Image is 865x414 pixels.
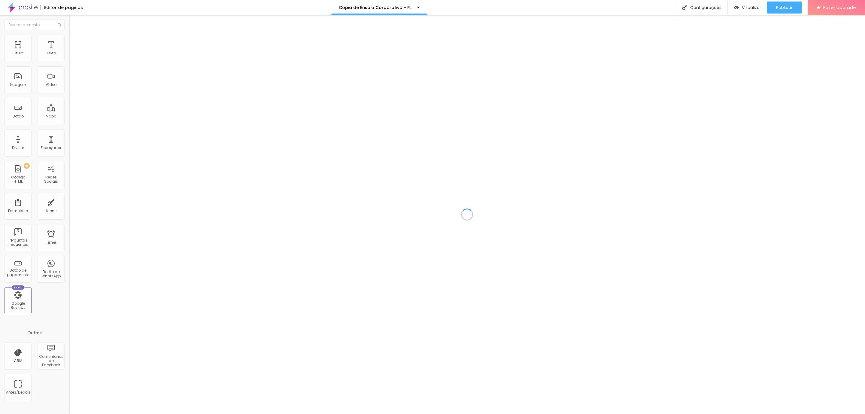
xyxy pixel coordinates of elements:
div: Timer [46,240,56,245]
div: Botão [13,114,24,118]
div: Editor de páginas [41,5,83,10]
div: Perguntas frequentes [6,238,30,247]
div: Texto [46,51,56,55]
div: Redes Sociais [39,175,63,184]
button: Publicar [767,2,802,14]
div: Google Reviews [6,301,30,310]
div: Formulário [8,209,28,213]
div: Imagem [10,83,26,87]
div: Ícone [46,209,56,213]
div: Divisor [12,146,24,150]
div: Comentários do Facebook [39,355,63,367]
span: Fazer Upgrade [823,5,856,10]
div: CRM [14,359,22,363]
input: Buscar elemento [5,20,65,30]
img: Icone [682,5,687,10]
div: Botão de pagamento [6,268,30,277]
div: Novo [12,285,25,290]
div: Botão do WhatsApp [39,270,63,279]
div: Mapa [46,114,56,118]
div: Espaçador [41,146,61,150]
span: Visualizar [742,5,761,10]
div: Código HTML [6,175,30,184]
button: Visualizar [728,2,767,14]
span: Publicar [776,5,793,10]
img: view-1.svg [734,5,739,10]
p: Copia de Ensaio Corporativo - Palestra [339,5,412,10]
div: Título [13,51,23,55]
div: Antes/Depois [6,390,30,394]
div: Vídeo [46,83,56,87]
img: Icone [58,23,61,27]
